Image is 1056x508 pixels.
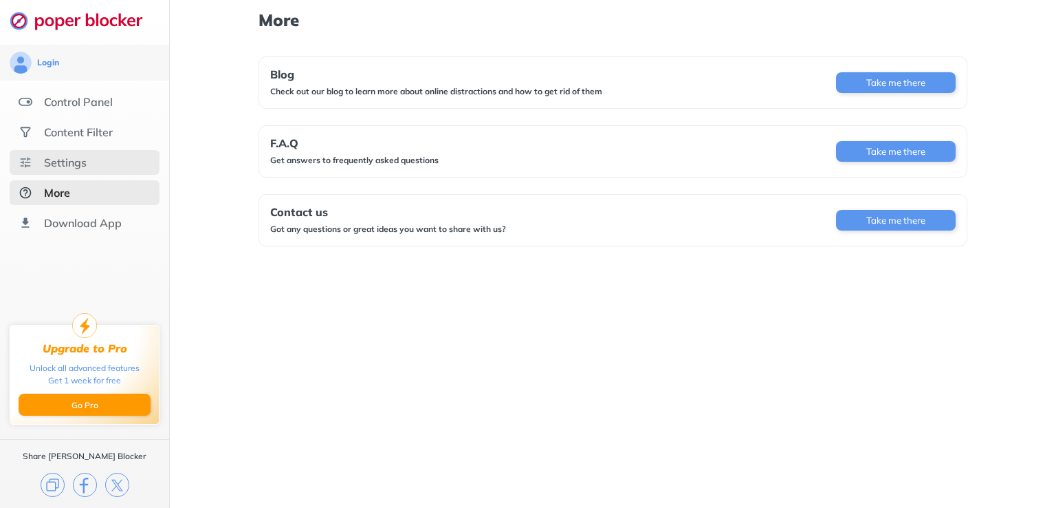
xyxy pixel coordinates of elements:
[44,216,122,230] div: Download App
[270,155,439,166] div: Get answers to frequently asked questions
[19,156,32,169] img: settings.svg
[258,11,967,29] h1: More
[836,72,956,93] button: Take me there
[37,57,59,68] div: Login
[44,186,70,200] div: More
[19,125,32,139] img: social.svg
[19,394,151,416] button: Go Pro
[10,11,157,30] img: logo-webpage.svg
[105,473,129,497] img: x.svg
[19,216,32,230] img: download-app.svg
[270,224,506,235] div: Got any questions or great ideas you want to share with us?
[19,186,32,200] img: about-selected.svg
[48,374,121,387] div: Get 1 week for free
[73,473,97,497] img: facebook.svg
[44,95,113,109] div: Control Panel
[43,342,127,355] div: Upgrade to Pro
[72,313,97,338] img: upgrade-to-pro.svg
[10,52,32,74] img: avatar.svg
[44,156,87,169] div: Settings
[270,137,439,149] div: F.A.Q
[270,206,506,218] div: Contact us
[270,86,602,97] div: Check out our blog to learn more about online distractions and how to get rid of them
[44,125,113,139] div: Content Filter
[23,451,146,462] div: Share [PERSON_NAME] Blocker
[270,68,602,81] div: Blog
[836,141,956,162] button: Take me there
[836,210,956,231] button: Take me there
[19,95,32,109] img: features.svg
[30,362,140,374] div: Unlock all advanced features
[41,473,65,497] img: copy.svg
